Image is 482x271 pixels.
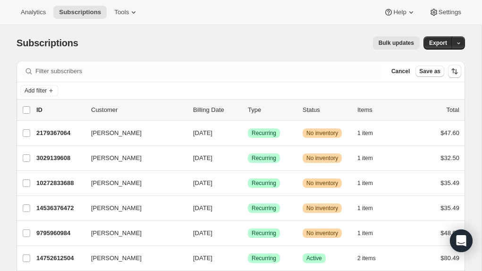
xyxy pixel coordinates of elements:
button: [PERSON_NAME] [85,251,180,266]
button: [PERSON_NAME] [85,176,180,191]
p: Billing Date [193,105,240,115]
span: [PERSON_NAME] [91,203,142,213]
span: [DATE] [193,154,212,161]
button: 1 item [357,152,383,165]
button: [PERSON_NAME] [85,226,180,241]
span: [DATE] [193,204,212,212]
button: Export [423,36,453,50]
span: [PERSON_NAME] [91,128,142,138]
div: 14536376472[PERSON_NAME][DATE]SuccessRecurringWarningNo inventory1 item$35.49 [36,202,459,215]
div: 9795960984[PERSON_NAME][DATE]SuccessRecurringWarningNo inventory1 item$48.99 [36,227,459,240]
button: Subscriptions [53,6,107,19]
span: Help [393,8,406,16]
span: No inventory [306,129,338,137]
span: Tools [114,8,129,16]
span: No inventory [306,204,338,212]
span: Bulk updates [379,39,414,47]
span: [PERSON_NAME] [91,178,142,188]
div: 3029139608[PERSON_NAME][DATE]SuccessRecurringWarningNo inventory1 item$32.50 [36,152,459,165]
span: $35.49 [440,204,459,212]
button: [PERSON_NAME] [85,126,180,141]
button: 1 item [357,127,383,140]
button: 1 item [357,227,383,240]
button: 1 item [357,202,383,215]
p: 10272833688 [36,178,84,188]
span: $32.50 [440,154,459,161]
div: Items [357,105,405,115]
button: 2 items [357,252,386,265]
span: Active [306,254,322,262]
div: 14752612504[PERSON_NAME][DATE]SuccessRecurringSuccessActive2 items$80.49 [36,252,459,265]
span: [PERSON_NAME] [91,153,142,163]
span: $47.60 [440,129,459,136]
span: 1 item [357,129,373,137]
button: 1 item [357,177,383,190]
span: 1 item [357,154,373,162]
span: 1 item [357,229,373,237]
div: 2179367064[PERSON_NAME][DATE]SuccessRecurringWarningNo inventory1 item$47.60 [36,127,459,140]
span: [DATE] [193,254,212,262]
span: No inventory [306,179,338,187]
button: Bulk updates [373,36,420,50]
span: Recurring [252,229,276,237]
span: 1 item [357,204,373,212]
div: Open Intercom Messenger [450,229,473,252]
button: Sort the results [448,65,461,78]
span: 2 items [357,254,376,262]
span: Add filter [25,87,47,94]
button: Help [378,6,421,19]
span: Analytics [21,8,46,16]
input: Filter subscribers [35,65,382,78]
button: [PERSON_NAME] [85,151,180,166]
p: 14536376472 [36,203,84,213]
span: 1 item [357,179,373,187]
span: [DATE] [193,129,212,136]
span: Recurring [252,254,276,262]
button: Analytics [15,6,51,19]
p: ID [36,105,84,115]
p: 9795960984 [36,229,84,238]
span: Save as [419,68,440,75]
div: Type [248,105,295,115]
p: Customer [91,105,186,115]
span: $48.99 [440,229,459,237]
span: Recurring [252,154,276,162]
span: [PERSON_NAME] [91,254,142,263]
p: Total [447,105,459,115]
span: [PERSON_NAME] [91,229,142,238]
p: 2179367064 [36,128,84,138]
p: 14752612504 [36,254,84,263]
button: Settings [423,6,467,19]
span: No inventory [306,154,338,162]
button: Add filter [20,85,58,96]
button: Tools [109,6,144,19]
span: No inventory [306,229,338,237]
span: [DATE] [193,179,212,186]
span: Recurring [252,129,276,137]
div: 10272833688[PERSON_NAME][DATE]SuccessRecurringWarningNo inventory1 item$35.49 [36,177,459,190]
span: Recurring [252,204,276,212]
span: Recurring [252,179,276,187]
button: Cancel [388,66,414,77]
span: Cancel [391,68,410,75]
div: IDCustomerBilling DateTypeStatusItemsTotal [36,105,459,115]
span: Subscriptions [17,38,78,48]
p: 3029139608 [36,153,84,163]
span: Export [429,39,447,47]
button: [PERSON_NAME] [85,201,180,216]
span: Settings [439,8,461,16]
button: Save as [415,66,444,77]
span: Subscriptions [59,8,101,16]
p: Status [303,105,350,115]
span: [DATE] [193,229,212,237]
span: $80.49 [440,254,459,262]
span: $35.49 [440,179,459,186]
